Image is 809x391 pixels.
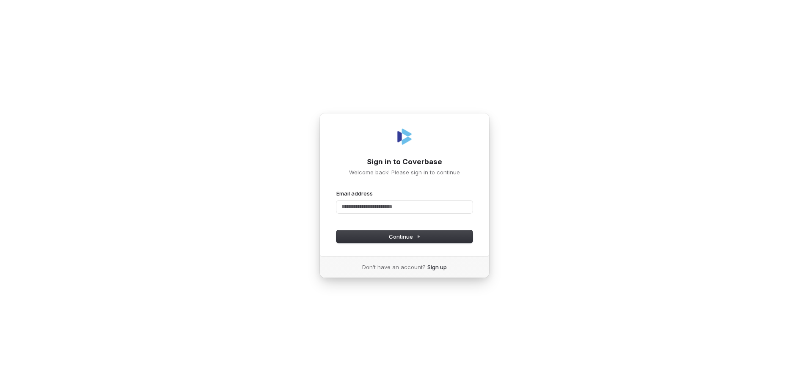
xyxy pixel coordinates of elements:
button: Continue [336,230,473,243]
span: Continue [389,233,421,240]
a: Sign up [427,263,447,271]
p: Welcome back! Please sign in to continue [336,168,473,176]
label: Email address [336,190,373,197]
h1: Sign in to Coverbase [336,157,473,167]
span: Don’t have an account? [362,263,426,271]
img: Coverbase [394,127,415,147]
